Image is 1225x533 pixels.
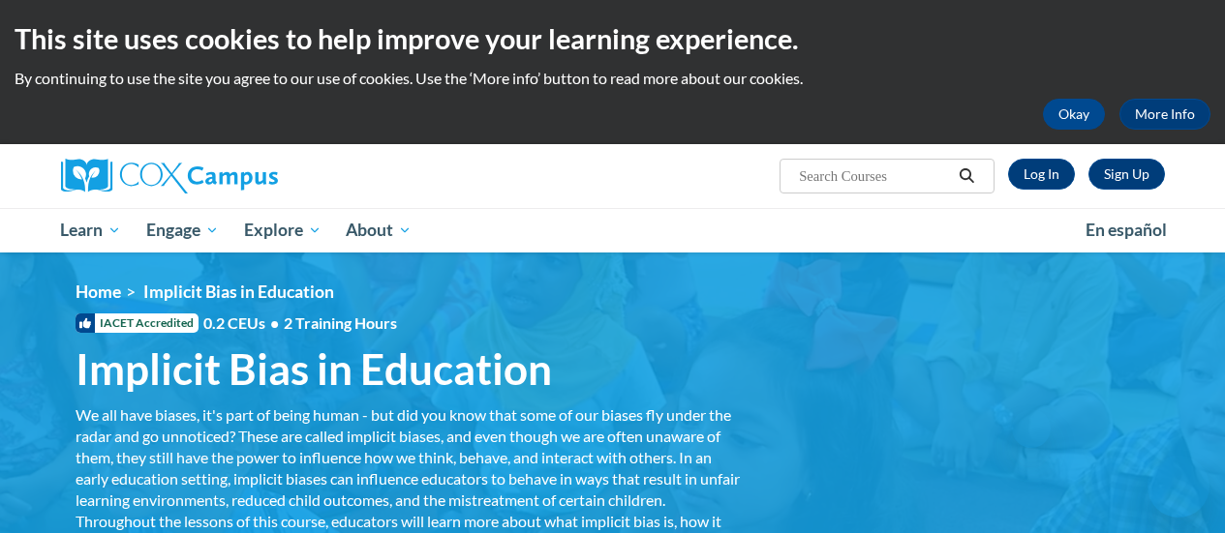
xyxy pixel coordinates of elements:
[797,164,952,188] input: Search Courses
[146,219,219,242] span: Engage
[244,219,322,242] span: Explore
[46,208,1179,252] div: Main menu
[952,164,981,188] button: Search
[76,281,121,302] a: Home
[333,208,424,252] a: About
[61,159,278,193] img: Cox Campus
[143,281,334,302] span: Implicit Bias in Education
[231,208,334,252] a: Explore
[15,19,1210,58] h2: This site uses cookies to help improve your learning experience.
[1043,99,1105,130] button: Okay
[1148,456,1210,518] iframe: Button to launch messaging window
[270,313,279,332] span: •
[1012,409,1051,448] iframe: Close message
[1073,210,1179,251] a: En español
[48,208,135,252] a: Learn
[1008,159,1075,190] a: Log In
[76,343,552,395] span: Implicit Bias in Education
[203,312,397,334] span: 0.2 CEUs
[1088,159,1165,190] a: Register
[15,68,1210,89] p: By continuing to use the site you agree to our use of cookies. Use the ‘More info’ button to read...
[346,219,412,242] span: About
[61,159,410,193] a: Cox Campus
[1086,220,1167,240] span: En español
[134,208,231,252] a: Engage
[60,219,121,242] span: Learn
[284,313,397,332] span: 2 Training Hours
[76,313,199,333] span: IACET Accredited
[1119,99,1210,130] a: More Info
